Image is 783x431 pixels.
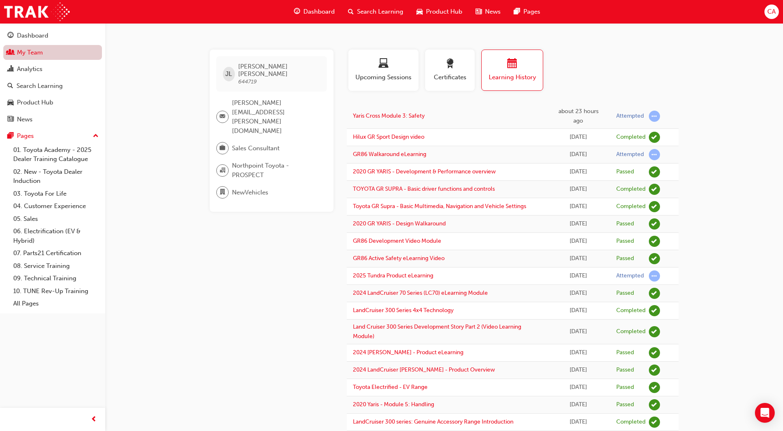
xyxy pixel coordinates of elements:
[17,31,48,40] div: Dashboard
[353,112,425,119] a: Yaris Cross Module 3: Safety
[3,45,102,60] a: My Team
[17,115,33,124] div: News
[616,203,646,211] div: Completed
[649,365,660,376] span: learningRecordVerb_PASS-icon
[10,247,102,260] a: 07. Parts21 Certification
[353,151,426,158] a: GR86 Walkaround eLearning
[410,3,469,20] a: car-iconProduct Hub
[553,306,604,315] div: Tue Sep 16 2025 11:41:11 GMT+0930 (Australian Central Standard Time)
[353,133,424,140] a: Hilux GR Sport Design video
[649,382,660,393] span: learningRecordVerb_PASS-icon
[469,3,507,20] a: news-iconNews
[238,78,257,85] span: 644719
[7,116,14,123] span: news-icon
[353,418,513,425] a: LandCruiser 300 series: Genuine Accessory Range Introduction
[553,289,604,298] div: Tue Sep 16 2025 11:49:14 GMT+0930 (Australian Central Standard Time)
[10,297,102,310] a: All Pages
[353,323,521,340] a: Land Cruiser 300 Series Development Story Part 2 (Video Learning Module)
[353,349,464,356] a: 2024 [PERSON_NAME] - Product eLearning
[353,366,495,373] a: 2024 LandCruiser [PERSON_NAME] - Product Overview
[3,128,102,144] button: Pages
[616,289,634,297] div: Passed
[616,272,644,280] div: Attempted
[649,184,660,195] span: learningRecordVerb_COMPLETE-icon
[445,59,455,70] span: award-icon
[10,187,102,200] a: 03. Toyota For Life
[616,307,646,315] div: Completed
[232,161,320,180] span: Northpoint Toyota - PROSPECT
[10,144,102,166] a: 01. Toyota Academy - 2025 Dealer Training Catalogue
[553,383,604,392] div: Tue Sep 16 2025 11:29:11 GMT+0930 (Australian Central Standard Time)
[553,133,604,142] div: Tue Sep 16 2025 16:38:09 GMT+0930 (Australian Central Standard Time)
[353,307,454,314] a: LandCruiser 300 Series 4x4 Technology
[341,3,410,20] a: search-iconSearch Learning
[553,254,604,263] div: Tue Sep 16 2025 15:26:29 GMT+0930 (Australian Central Standard Time)
[220,143,225,154] span: briefcase-icon
[649,111,660,122] span: learningRecordVerb_ATTEMPT-icon
[7,32,14,40] span: guage-icon
[649,201,660,212] span: learningRecordVerb_COMPLETE-icon
[353,384,428,391] a: Toyota Electrified - EV Range
[616,349,634,357] div: Passed
[91,414,97,425] span: prev-icon
[353,185,495,192] a: TOYOTA GR SUPRA - Basic driver functions and controls
[355,73,412,82] span: Upcoming Sessions
[616,328,646,336] div: Completed
[553,219,604,229] div: Tue Sep 16 2025 15:31:35 GMT+0930 (Australian Central Standard Time)
[17,64,43,74] div: Analytics
[488,73,537,82] span: Learning History
[348,7,354,17] span: search-icon
[649,149,660,160] span: learningRecordVerb_ATTEMPT-icon
[431,73,468,82] span: Certificates
[616,418,646,426] div: Completed
[4,2,70,21] img: Trak
[3,95,102,110] a: Product Hub
[378,59,388,70] span: laptop-icon
[3,28,102,43] a: Dashboard
[220,187,225,198] span: department-icon
[553,348,604,358] div: Tue Sep 16 2025 11:40:18 GMT+0930 (Australian Central Standard Time)
[287,3,341,20] a: guage-iconDashboard
[7,99,14,107] span: car-icon
[232,144,279,153] span: Sales Consultant
[523,7,540,17] span: Pages
[7,49,14,57] span: people-icon
[553,185,604,194] div: Tue Sep 16 2025 15:32:21 GMT+0930 (Australian Central Standard Time)
[649,288,660,299] span: learningRecordVerb_PASS-icon
[507,3,547,20] a: pages-iconPages
[294,7,300,17] span: guage-icon
[616,185,646,193] div: Completed
[10,285,102,298] a: 10. TUNE Rev-Up Training
[507,59,517,70] span: calendar-icon
[616,366,634,374] div: Passed
[7,83,13,90] span: search-icon
[553,365,604,375] div: Tue Sep 16 2025 11:36:26 GMT+0930 (Australian Central Standard Time)
[353,220,446,227] a: 2020 GR YARIS - Design Walkaround
[649,236,660,247] span: learningRecordVerb_PASS-icon
[3,78,102,94] a: Search Learning
[553,400,604,410] div: Tue Sep 16 2025 11:19:31 GMT+0930 (Australian Central Standard Time)
[649,399,660,410] span: learningRecordVerb_PASS-icon
[3,62,102,77] a: Analytics
[353,255,445,262] a: GR86 Active Safety eLearning Video
[649,218,660,230] span: learningRecordVerb_PASS-icon
[353,401,434,408] a: 2020 Yaris - Module 5: Handling
[232,188,268,197] span: NewVehicles
[553,327,604,336] div: Tue Sep 16 2025 11:40:50 GMT+0930 (Australian Central Standard Time)
[616,384,634,391] div: Passed
[93,131,99,142] span: up-icon
[649,326,660,337] span: learningRecordVerb_COMPLETE-icon
[353,168,496,175] a: 2020 GR YARIS - Development & Performance overview
[416,7,423,17] span: car-icon
[514,7,520,17] span: pages-icon
[7,133,14,140] span: pages-icon
[17,98,53,107] div: Product Hub
[3,26,102,128] button: DashboardMy TeamAnalyticsSearch LearningProduct HubNews
[481,50,543,91] button: Learning History
[553,237,604,246] div: Tue Sep 16 2025 15:27:28 GMT+0930 (Australian Central Standard Time)
[616,401,634,409] div: Passed
[616,237,634,245] div: Passed
[17,131,34,141] div: Pages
